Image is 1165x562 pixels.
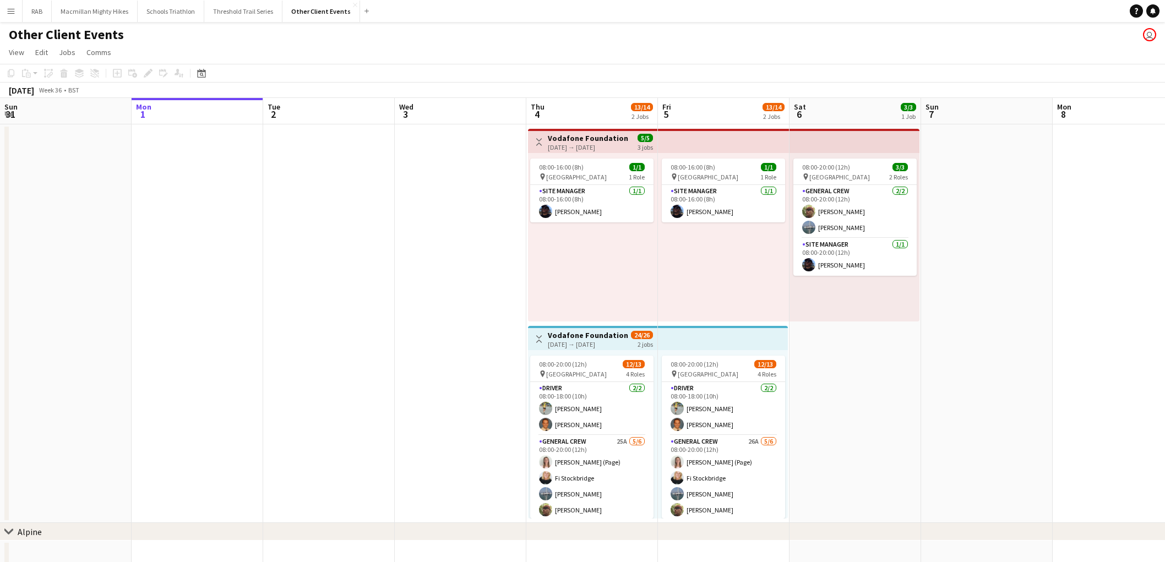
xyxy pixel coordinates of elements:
[758,370,776,378] span: 4 Roles
[530,435,654,553] app-card-role: General Crew25A5/608:00-20:00 (12h)[PERSON_NAME] (Page)Fi Stockbridge[PERSON_NAME][PERSON_NAME]
[530,356,654,519] app-job-card: 08:00-20:00 (12h)12/13 [GEOGRAPHIC_DATA]4 RolesDriver2/208:00-18:00 (10h)[PERSON_NAME][PERSON_NAM...
[531,102,545,112] span: Thu
[134,108,151,121] span: 1
[901,112,916,121] div: 1 Job
[631,331,653,339] span: 24/26
[632,112,652,121] div: 2 Jobs
[760,173,776,181] span: 1 Role
[548,143,628,151] div: [DATE] → [DATE]
[9,26,124,43] h1: Other Client Events
[1055,108,1071,121] span: 8
[399,102,413,112] span: Wed
[530,159,654,222] app-job-card: 08:00-16:00 (8h)1/1 [GEOGRAPHIC_DATA]1 RoleSite Manager1/108:00-16:00 (8h)[PERSON_NAME]
[629,163,645,171] span: 1/1
[926,102,939,112] span: Sun
[754,360,776,368] span: 12/13
[901,103,916,111] span: 3/3
[793,185,917,238] app-card-role: General Crew2/208:00-20:00 (12h)[PERSON_NAME][PERSON_NAME]
[638,142,653,151] div: 3 jobs
[3,108,18,121] span: 31
[55,45,80,59] a: Jobs
[548,330,628,340] h3: Vodafone Foundation
[529,108,545,121] span: 4
[36,86,64,94] span: Week 36
[662,356,785,519] app-job-card: 08:00-20:00 (12h)12/13 [GEOGRAPHIC_DATA]4 RolesDriver2/208:00-18:00 (10h)[PERSON_NAME][PERSON_NAM...
[793,159,917,276] app-job-card: 08:00-20:00 (12h)3/3 [GEOGRAPHIC_DATA]2 RolesGeneral Crew2/208:00-20:00 (12h)[PERSON_NAME][PERSON...
[889,173,908,181] span: 2 Roles
[82,45,116,59] a: Comms
[35,47,48,57] span: Edit
[1143,28,1156,41] app-user-avatar: Liz Sutton
[638,134,653,142] span: 5/5
[763,103,785,111] span: 13/14
[802,163,850,171] span: 08:00-20:00 (12h)
[204,1,282,22] button: Threshold Trail Series
[530,185,654,222] app-card-role: Site Manager1/108:00-16:00 (8h)[PERSON_NAME]
[662,435,785,553] app-card-role: General Crew26A5/608:00-20:00 (12h)[PERSON_NAME] (Page)Fi Stockbridge[PERSON_NAME][PERSON_NAME]
[136,102,151,112] span: Mon
[9,47,24,57] span: View
[924,108,939,121] span: 7
[539,163,584,171] span: 08:00-16:00 (8h)
[661,108,671,121] span: 5
[530,382,654,435] app-card-role: Driver2/208:00-18:00 (10h)[PERSON_NAME][PERSON_NAME]
[1057,102,1071,112] span: Mon
[761,163,776,171] span: 1/1
[671,360,718,368] span: 08:00-20:00 (12h)
[662,102,671,112] span: Fri
[23,1,52,22] button: RAB
[638,339,653,348] div: 2 jobs
[678,173,738,181] span: [GEOGRAPHIC_DATA]
[546,370,607,378] span: [GEOGRAPHIC_DATA]
[626,370,645,378] span: 4 Roles
[86,47,111,57] span: Comms
[678,370,738,378] span: [GEOGRAPHIC_DATA]
[662,159,785,222] app-job-card: 08:00-16:00 (8h)1/1 [GEOGRAPHIC_DATA]1 RoleSite Manager1/108:00-16:00 (8h)[PERSON_NAME]
[18,526,42,537] div: Alpine
[794,102,806,112] span: Sat
[52,1,138,22] button: Macmillan Mighty Hikes
[539,360,587,368] span: 08:00-20:00 (12h)
[623,360,645,368] span: 12/13
[138,1,204,22] button: Schools Triathlon
[4,45,29,59] a: View
[809,173,870,181] span: [GEOGRAPHIC_DATA]
[662,185,785,222] app-card-role: Site Manager1/108:00-16:00 (8h)[PERSON_NAME]
[546,173,607,181] span: [GEOGRAPHIC_DATA]
[31,45,52,59] a: Edit
[68,86,79,94] div: BST
[548,133,628,143] h3: Vodafone Foundation
[398,108,413,121] span: 3
[548,340,628,348] div: [DATE] → [DATE]
[59,47,75,57] span: Jobs
[9,85,34,96] div: [DATE]
[268,102,280,112] span: Tue
[792,108,806,121] span: 6
[266,108,280,121] span: 2
[282,1,360,22] button: Other Client Events
[4,102,18,112] span: Sun
[629,173,645,181] span: 1 Role
[793,238,917,276] app-card-role: Site Manager1/108:00-20:00 (12h)[PERSON_NAME]
[631,103,653,111] span: 13/14
[671,163,715,171] span: 08:00-16:00 (8h)
[662,382,785,435] app-card-role: Driver2/208:00-18:00 (10h)[PERSON_NAME][PERSON_NAME]
[892,163,908,171] span: 3/3
[763,112,784,121] div: 2 Jobs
